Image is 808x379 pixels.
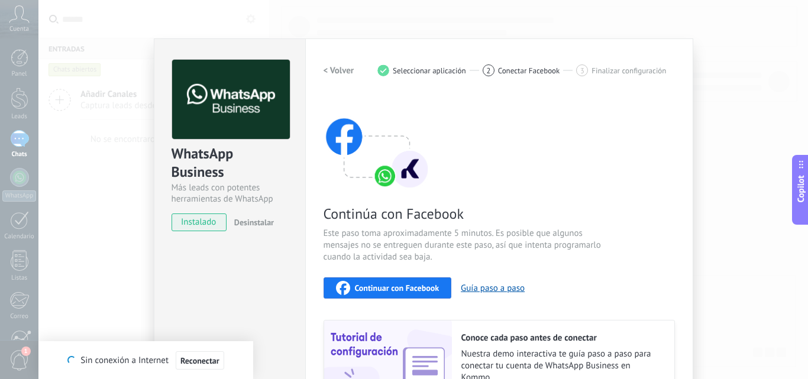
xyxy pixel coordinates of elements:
span: Finalizar configuración [592,66,666,75]
h2: < Volver [324,65,354,76]
span: 3 [580,66,584,76]
span: Este paso toma aproximadamente 5 minutos. Es posible que algunos mensajes no se entreguen durante... [324,228,605,263]
span: Seleccionar aplicación [393,66,466,75]
span: instalado [172,213,226,231]
h2: Conoce cada paso antes de conectar [461,332,662,344]
button: Continuar con Facebook [324,277,452,299]
span: Continúa con Facebook [324,205,605,223]
span: 2 [486,66,490,76]
button: Reconectar [176,351,224,370]
div: WhatsApp Business [172,144,288,182]
span: Desinstalar [234,217,274,228]
img: logo_main.png [172,60,290,140]
img: connect with facebook [324,95,430,190]
div: Más leads con potentes herramientas de WhatsApp [172,182,288,205]
span: Continuar con Facebook [355,284,439,292]
span: Copilot [795,175,807,202]
button: Guía paso a paso [461,283,525,294]
span: Conectar Facebook [498,66,560,75]
button: < Volver [324,60,354,81]
span: Reconectar [180,357,219,365]
div: Sin conexión a Internet [67,351,224,370]
button: Desinstalar [230,213,274,231]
